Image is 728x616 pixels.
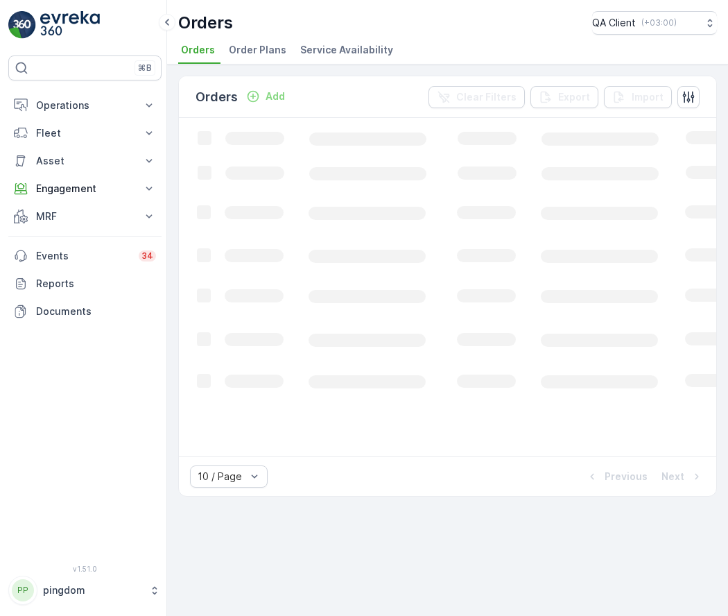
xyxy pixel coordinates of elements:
[8,119,162,147] button: Fleet
[40,11,100,39] img: logo_light-DOdMpM7g.png
[266,89,285,103] p: Add
[8,92,162,119] button: Operations
[43,583,142,597] p: pingdom
[36,154,134,168] p: Asset
[592,16,636,30] p: QA Client
[604,86,672,108] button: Import
[36,305,156,318] p: Documents
[241,88,291,105] button: Add
[8,242,162,270] a: Events34
[196,87,238,107] p: Orders
[8,203,162,230] button: MRF
[661,470,684,484] p: Next
[428,86,525,108] button: Clear Filters
[12,579,34,601] div: PP
[36,209,134,223] p: MRF
[229,43,286,57] span: Order Plans
[8,298,162,325] a: Documents
[632,90,664,104] p: Import
[8,175,162,203] button: Engagement
[605,470,648,484] p: Previous
[138,62,152,74] p: ⌘B
[36,126,134,140] p: Fleet
[8,576,162,605] button: PPpingdom
[181,43,215,57] span: Orders
[8,11,36,39] img: logo
[36,182,134,196] p: Engagement
[141,250,153,262] p: 34
[178,12,233,34] p: Orders
[456,90,517,104] p: Clear Filters
[8,565,162,573] span: v 1.51.0
[530,86,598,108] button: Export
[660,468,705,485] button: Next
[558,90,590,104] p: Export
[36,277,156,291] p: Reports
[592,11,717,35] button: QA Client(+03:00)
[8,147,162,175] button: Asset
[36,99,134,112] p: Operations
[8,270,162,298] a: Reports
[300,43,393,57] span: Service Availability
[641,17,677,28] p: ( +03:00 )
[36,249,130,263] p: Events
[584,468,649,485] button: Previous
